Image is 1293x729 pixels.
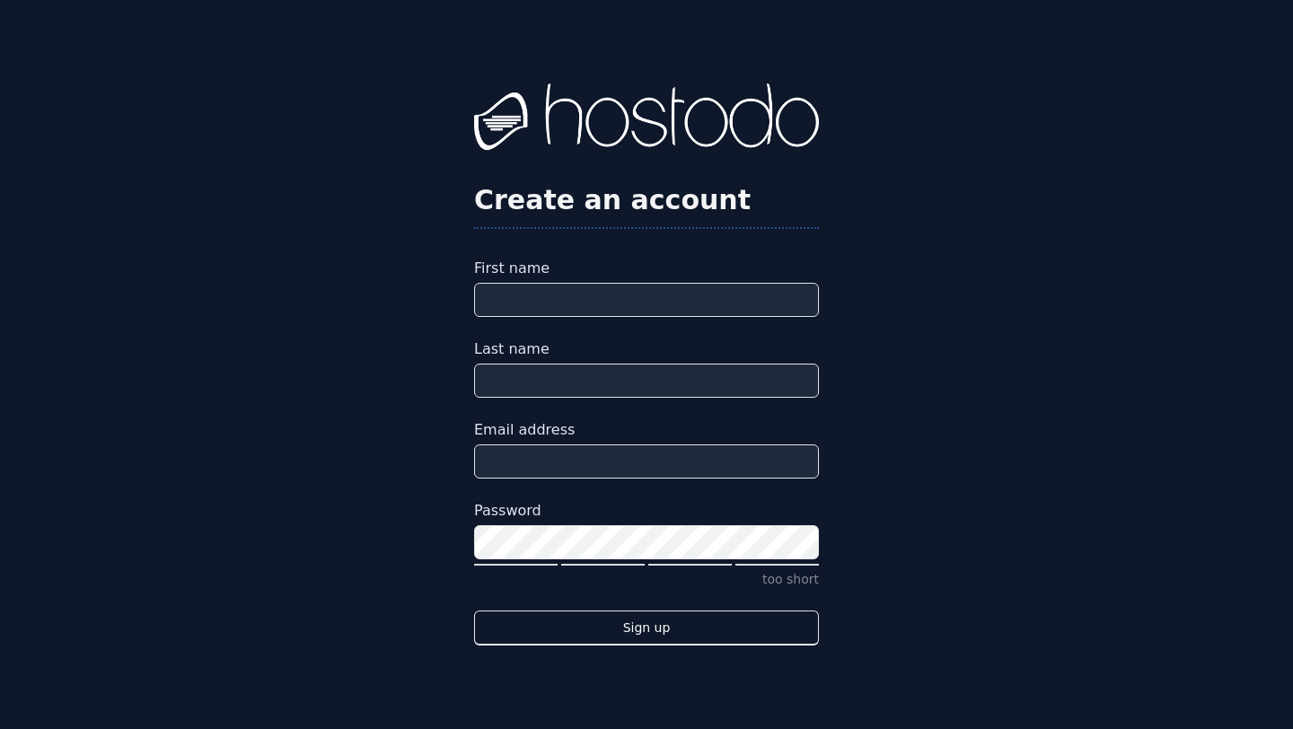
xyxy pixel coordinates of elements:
label: Last name [474,338,819,360]
h2: Create an account [474,184,819,216]
label: First name [474,258,819,279]
p: too short [474,570,819,589]
button: Sign up [474,610,819,646]
label: Email address [474,419,819,441]
img: Hostodo [474,83,819,155]
label: Password [474,500,819,522]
